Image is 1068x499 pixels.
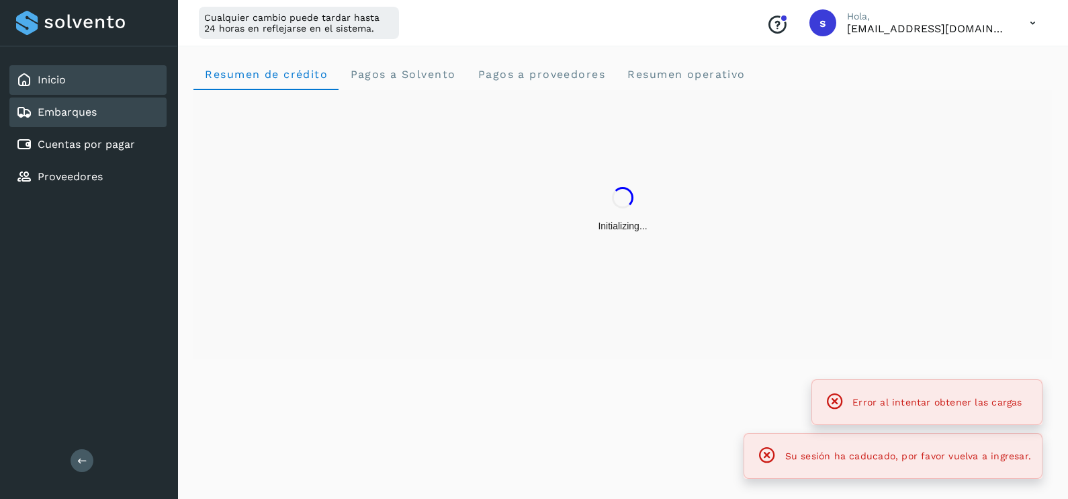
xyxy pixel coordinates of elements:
div: Proveedores [9,162,167,192]
span: Pagos a Solvento [349,68,455,81]
a: Proveedores [38,170,103,183]
span: Error al intentar obtener las cargas [852,397,1022,408]
p: Hola, [847,11,1008,22]
span: Pagos a proveedores [477,68,605,81]
span: Resumen de crédito [204,68,328,81]
a: Cuentas por pagar [38,138,135,151]
div: Embarques [9,98,167,127]
div: Cualquier cambio puede tardar hasta 24 horas en reflejarse en el sistema. [199,7,399,39]
div: Inicio [9,65,167,95]
span: Su sesión ha caducado, por favor vuelva a ingresar. [785,451,1031,461]
a: Embarques [38,106,97,118]
a: Inicio [38,73,66,86]
p: smedina@niagarawater.com [847,22,1008,35]
div: Cuentas por pagar [9,130,167,159]
span: Resumen operativo [627,68,746,81]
